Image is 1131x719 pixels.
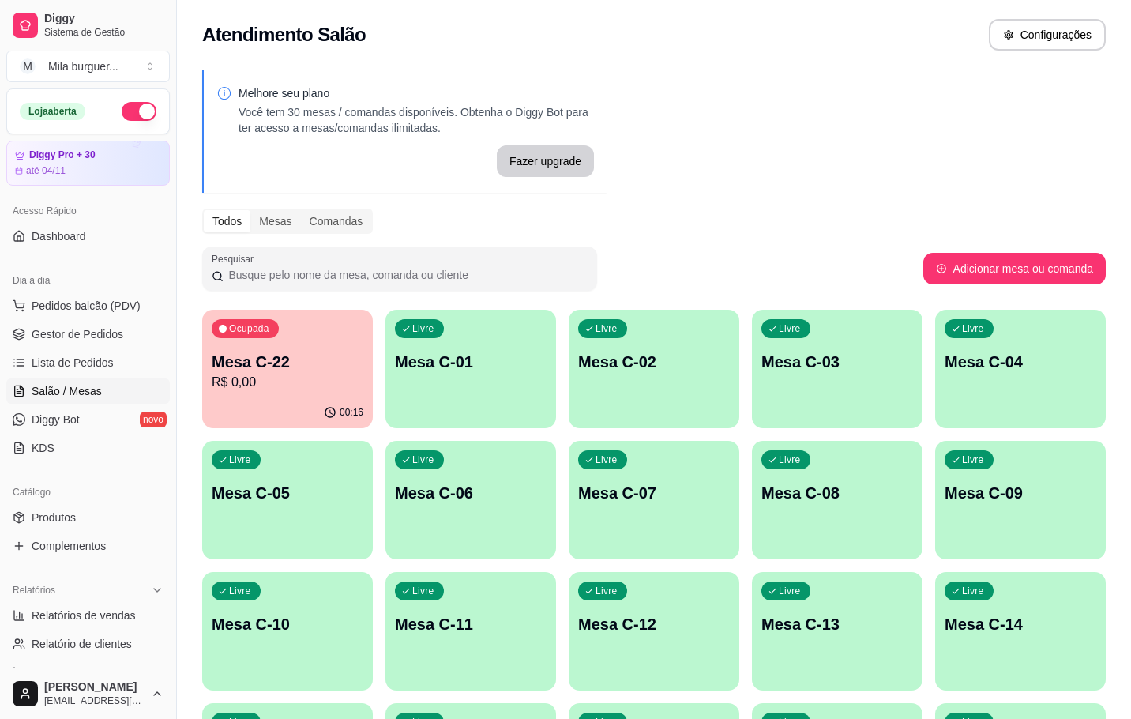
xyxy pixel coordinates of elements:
p: Mesa C-01 [395,351,547,373]
button: LivreMesa C-11 [385,572,556,691]
button: LivreMesa C-09 [935,441,1106,559]
p: Mesa C-11 [395,613,547,635]
span: Dashboard [32,228,86,244]
button: [PERSON_NAME][EMAIL_ADDRESS][DOMAIN_NAME] [6,675,170,713]
span: Diggy [44,12,163,26]
button: LivreMesa C-04 [935,310,1106,428]
p: Mesa C-04 [945,351,1096,373]
p: Mesa C-06 [395,482,547,504]
span: Relatório de clientes [32,636,132,652]
a: DiggySistema de Gestão [6,6,170,44]
p: Ocupada [229,322,269,335]
label: Pesquisar [212,252,259,265]
a: Salão / Mesas [6,378,170,404]
p: Livre [779,585,801,597]
span: KDS [32,440,54,456]
span: Relatórios [13,584,55,597]
h2: Atendimento Salão [202,22,366,47]
a: Relatório de mesas [6,660,170,685]
p: Livre [962,585,984,597]
p: Livre [596,585,618,597]
button: Adicionar mesa ou comanda [923,253,1106,284]
span: [PERSON_NAME] [44,680,145,695]
span: Relatórios de vendas [32,608,136,623]
button: LivreMesa C-13 [752,572,922,691]
p: Mesa C-05 [212,482,363,504]
p: Mesa C-08 [761,482,913,504]
p: Mesa C-07 [578,482,730,504]
button: LivreMesa C-02 [569,310,739,428]
div: Mesas [250,210,300,232]
div: Dia a dia [6,268,170,293]
p: Livre [412,322,434,335]
button: LivreMesa C-14 [935,572,1106,691]
a: Dashboard [6,224,170,249]
p: Mesa C-13 [761,613,913,635]
p: Mesa C-14 [945,613,1096,635]
p: Livre [229,454,251,466]
span: [EMAIL_ADDRESS][DOMAIN_NAME] [44,695,145,707]
a: Lista de Pedidos [6,350,170,375]
div: Acesso Rápido [6,198,170,224]
span: Salão / Mesas [32,383,102,399]
p: Mesa C-12 [578,613,730,635]
p: Livre [412,585,434,597]
button: LivreMesa C-12 [569,572,739,691]
a: Complementos [6,533,170,559]
span: Gestor de Pedidos [32,326,123,342]
p: Livre [229,585,251,597]
a: Gestor de Pedidos [6,322,170,347]
button: Configurações [989,19,1106,51]
div: Todos [204,210,250,232]
span: Sistema de Gestão [44,26,163,39]
p: Livre [779,454,801,466]
button: LivreMesa C-05 [202,441,373,559]
button: Fazer upgrade [497,145,594,177]
a: Relatório de clientes [6,631,170,657]
a: Diggy Pro + 30até 04/11 [6,141,170,186]
p: Livre [962,454,984,466]
div: Catálogo [6,480,170,505]
p: Mesa C-02 [578,351,730,373]
div: Loja aberta [20,103,85,120]
span: Lista de Pedidos [32,355,114,371]
a: Produtos [6,505,170,530]
p: Mesa C-10 [212,613,363,635]
p: Mesa C-22 [212,351,363,373]
p: Você tem 30 mesas / comandas disponíveis. Obtenha o Diggy Bot para ter acesso a mesas/comandas il... [239,104,594,136]
span: Pedidos balcão (PDV) [32,298,141,314]
p: Mesa C-09 [945,482,1096,504]
span: Diggy Bot [32,412,80,427]
p: Mesa C-03 [761,351,913,373]
button: LivreMesa C-06 [385,441,556,559]
article: até 04/11 [26,164,66,177]
input: Pesquisar [224,267,588,283]
button: LivreMesa C-01 [385,310,556,428]
a: KDS [6,435,170,461]
button: LivreMesa C-07 [569,441,739,559]
p: Livre [412,454,434,466]
p: Melhore seu plano [239,85,594,101]
button: LivreMesa C-03 [752,310,922,428]
span: Complementos [32,538,106,554]
button: LivreMesa C-08 [752,441,922,559]
p: Livre [779,322,801,335]
a: Relatórios de vendas [6,603,170,628]
button: Pedidos balcão (PDV) [6,293,170,318]
p: Livre [596,454,618,466]
div: Comandas [301,210,372,232]
div: Mila burguer ... [48,58,118,74]
span: M [20,58,36,74]
a: Diggy Botnovo [6,407,170,432]
button: OcupadaMesa C-22R$ 0,0000:16 [202,310,373,428]
button: LivreMesa C-10 [202,572,373,691]
p: 00:16 [340,406,363,419]
button: Alterar Status [122,102,156,121]
p: R$ 0,00 [212,373,363,392]
span: Produtos [32,510,76,525]
button: Select a team [6,51,170,82]
article: Diggy Pro + 30 [29,149,96,161]
p: Livre [596,322,618,335]
span: Relatório de mesas [32,664,127,680]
